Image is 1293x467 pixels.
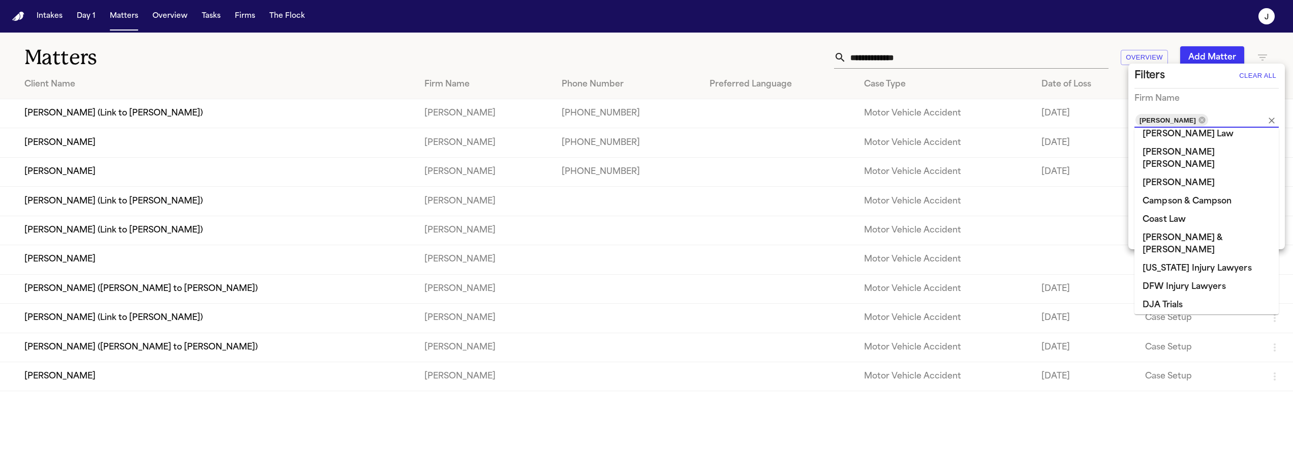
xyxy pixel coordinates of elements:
[1134,259,1279,278] li: [US_STATE] Injury Lawyers
[1134,211,1279,229] li: Coast Law
[1278,237,1280,239] button: Open
[1134,229,1279,259] li: [PERSON_NAME] & [PERSON_NAME]
[1278,158,1280,160] button: Open
[1134,192,1279,211] li: Campson & Campson
[1278,120,1280,122] button: Close
[1134,125,1279,143] li: [PERSON_NAME] Law
[1134,143,1279,174] li: [PERSON_NAME] [PERSON_NAME]
[1135,114,1200,126] span: [PERSON_NAME]
[1237,68,1279,84] button: Clear All
[1134,68,1165,84] h2: Filters
[1134,314,1279,333] li: Dang Law Group
[1134,278,1279,296] li: DFW Injury Lawyers
[1135,114,1208,126] div: [PERSON_NAME]
[1134,296,1279,314] li: DJA Trials
[1134,93,1180,105] h3: Firm Name
[1134,174,1279,192] li: [PERSON_NAME]
[1265,113,1279,128] button: Clear
[1278,197,1280,199] button: Open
